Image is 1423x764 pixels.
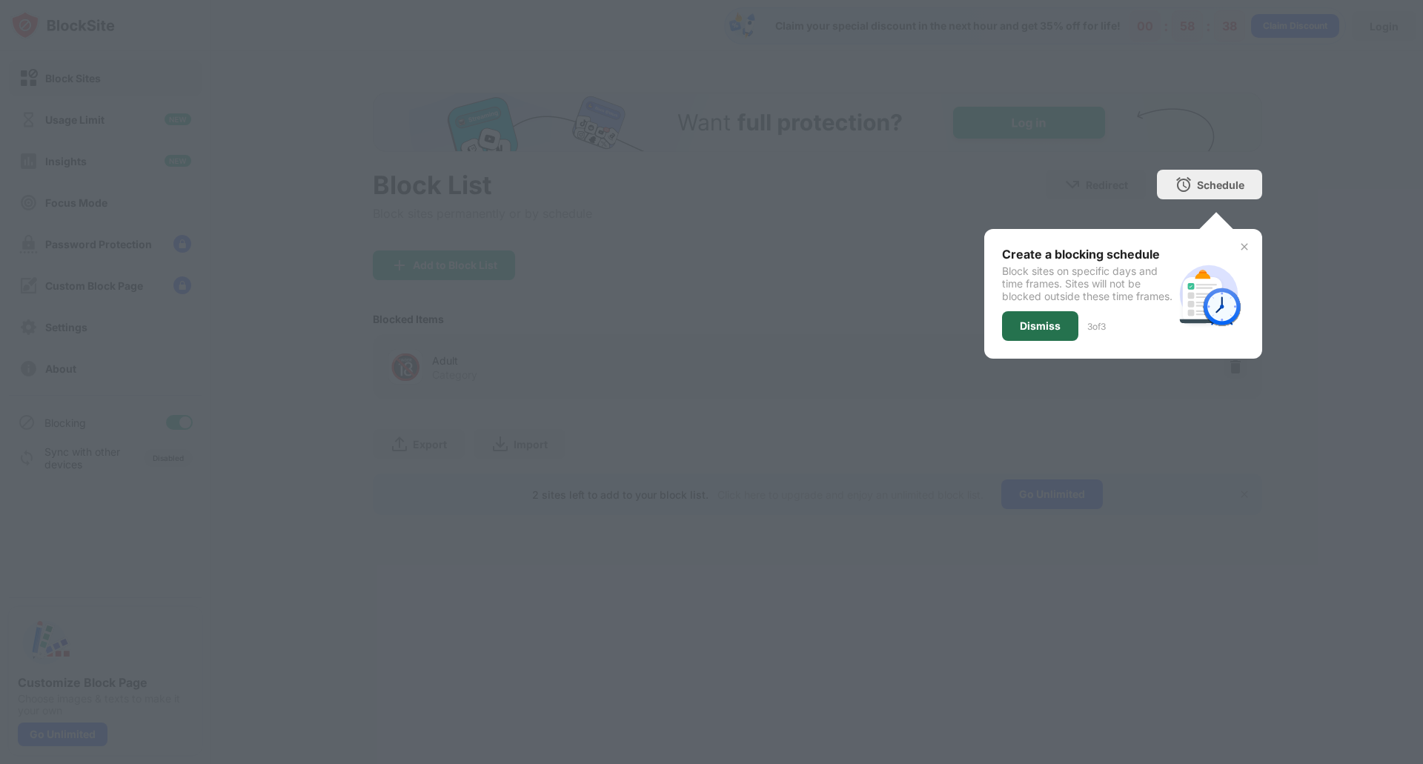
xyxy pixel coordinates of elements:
img: schedule.svg [1173,259,1244,330]
div: Block sites on specific days and time frames. Sites will not be blocked outside these time frames. [1002,265,1173,302]
div: 3 of 3 [1087,321,1106,332]
div: Dismiss [1020,320,1061,332]
div: Schedule [1197,179,1244,191]
img: x-button.svg [1238,241,1250,253]
div: Create a blocking schedule [1002,247,1173,262]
